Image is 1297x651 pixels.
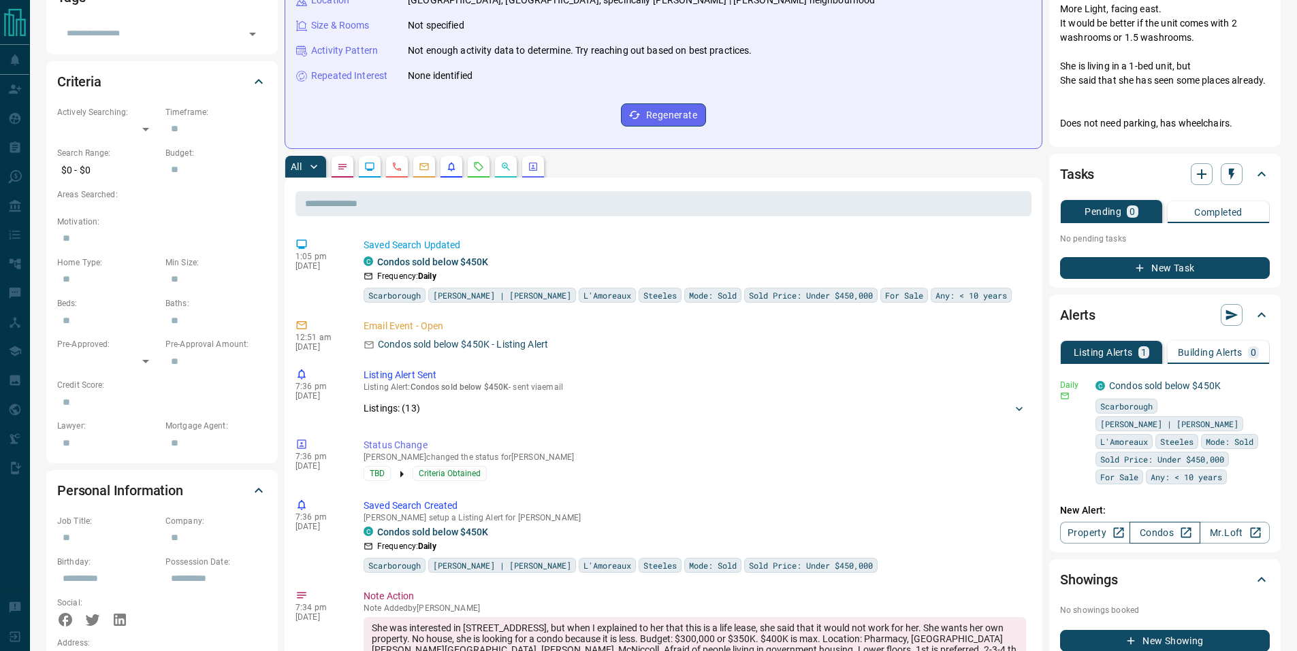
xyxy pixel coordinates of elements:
div: Criteria [57,65,267,98]
p: Listings: ( 13 ) [364,401,420,416]
p: Actively Searching: [57,106,159,118]
p: Activity Pattern [311,44,378,58]
span: Sold Price: Under $450,000 [749,558,873,572]
svg: Emails [419,161,430,172]
p: Repeated Interest [311,69,387,83]
p: Building Alerts [1178,348,1243,357]
div: Alerts [1060,299,1270,331]
p: Min Size: [165,256,267,269]
svg: Notes [337,161,348,172]
p: 7:36 pm [295,512,343,522]
p: Motivation: [57,216,267,228]
span: [PERSON_NAME] | [PERSON_NAME] [433,288,571,302]
p: Pre-Approval Amount: [165,338,267,350]
p: Frequency: [377,540,436,552]
p: [DATE] [295,612,343,622]
p: Note Action [364,589,1026,603]
p: Not enough activity data to determine. Try reaching out based on best practices. [408,44,752,58]
p: 1 [1141,348,1147,357]
a: Condos sold below $450K [1109,380,1221,391]
p: Listing Alerts [1074,348,1133,357]
span: Condos sold below $450K [411,382,509,392]
p: Status Change [364,438,1026,452]
p: No pending tasks [1060,229,1270,249]
p: None identified [408,69,473,83]
p: 7:36 pm [295,382,343,391]
svg: Listing Alerts [446,161,457,172]
svg: Calls [391,161,402,172]
p: 12:51 am [295,333,343,342]
a: Condos sold below $450K [377,256,488,267]
p: Listing Alert Sent [364,368,1026,382]
span: For Sale [1100,470,1138,484]
span: Mode: Sold [689,288,737,302]
span: Steeles [1160,435,1194,448]
span: For Sale [885,288,923,302]
p: Frequency: [377,270,436,282]
p: Pre-Approved: [57,338,159,350]
div: Listings: (13) [364,396,1026,421]
span: L'Amoreaux [1100,435,1148,448]
h2: Criteria [57,71,101,93]
span: [PERSON_NAME] | [PERSON_NAME] [433,558,571,572]
p: 0 [1251,348,1256,357]
span: Mode: Sold [1206,435,1253,448]
a: Condos sold below $450K [377,527,488,537]
p: Email Event - Open [364,319,1026,333]
div: condos.ca [1095,381,1105,390]
p: Listing Alert : - sent via email [364,382,1026,392]
p: [DATE] [295,342,343,352]
p: Possession Date: [165,556,267,568]
div: Showings [1060,563,1270,596]
svg: Agent Actions [528,161,539,172]
div: Personal Information [57,474,267,507]
strong: Daily [418,541,436,551]
p: Company: [165,515,267,527]
a: Mr.Loft [1200,522,1270,544]
p: Job Title: [57,515,159,527]
p: Pending [1085,207,1121,216]
p: Birthday: [57,556,159,568]
p: Timeframe: [165,106,267,118]
p: Condos sold below $450K - Listing Alert [378,337,548,352]
h2: Alerts [1060,304,1095,326]
p: 0 [1130,207,1135,216]
span: TBD [370,467,385,480]
strong: Daily [418,271,436,281]
span: Scarborough [368,558,421,572]
span: Any: < 10 years [1151,470,1222,484]
span: Criteria Obtained [419,467,481,480]
p: Note Added by [PERSON_NAME] [364,603,1026,613]
p: Areas Searched: [57,188,267,201]
h2: Personal Information [57,480,183,501]
p: Daily [1060,379,1087,391]
svg: Lead Browsing Activity [364,161,375,172]
span: Scarborough [368,288,421,302]
p: 7:34 pm [295,603,343,612]
svg: Email [1060,391,1070,401]
span: Steeles [643,288,677,302]
span: Any: < 10 years [935,288,1007,302]
p: Not specified [408,18,464,33]
a: Property [1060,522,1130,544]
svg: Opportunities [500,161,511,172]
p: No showings booked [1060,604,1270,616]
p: [DATE] [295,261,343,271]
button: Regenerate [621,103,706,127]
a: Condos [1130,522,1200,544]
p: $0 - $0 [57,159,159,182]
p: All [291,162,302,171]
button: Open [243,24,262,44]
p: 7:36 pm [295,452,343,461]
span: Sold Price: Under $450,000 [1100,452,1224,466]
p: [PERSON_NAME] changed the status for [PERSON_NAME] [364,452,1026,462]
p: Saved Search Updated [364,238,1026,252]
span: Scarborough [1100,399,1153,413]
h2: Showings [1060,569,1118,590]
p: [DATE] [295,522,343,531]
p: Home Type: [57,256,159,269]
p: Social: [57,597,159,609]
p: Mortgage Agent: [165,420,267,432]
div: condos.ca [364,256,373,266]
p: Budget: [165,147,267,159]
